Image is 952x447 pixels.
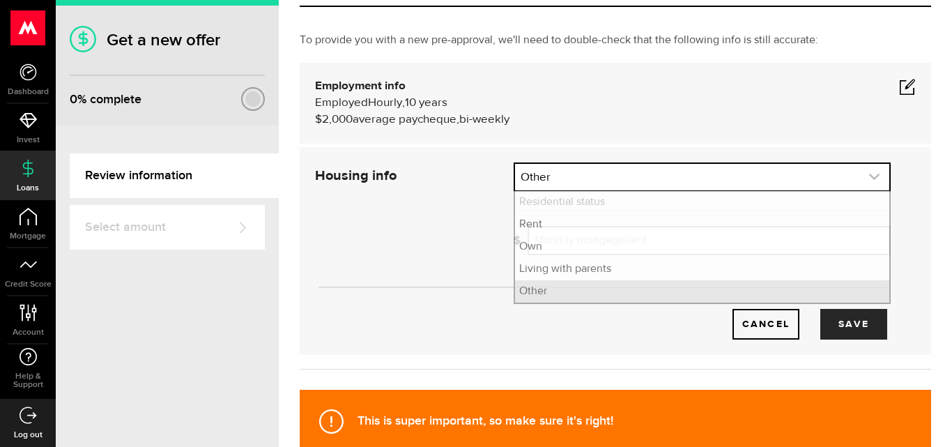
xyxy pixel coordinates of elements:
li: Own [515,236,889,258]
strong: This is super important, so make sure it's right! [358,414,613,428]
button: Save [820,309,887,340]
a: Review information [70,153,279,198]
span: average paycheque, [353,114,459,126]
li: Living with parents [515,258,889,280]
div: % complete [70,87,141,112]
p: To provide you with a new pre-approval, we'll need to double-check that the following info is sti... [300,32,931,49]
b: Employment info [315,80,406,92]
strong: Housing info [315,169,397,183]
span: Employed [315,97,368,109]
span: , [402,97,405,109]
button: Open LiveChat chat widget [11,6,53,47]
span: bi-weekly [459,114,509,126]
li: Residential status [515,191,889,213]
span: $2,000 [315,114,353,126]
a: Select amount [70,205,265,250]
li: Rent [515,213,889,236]
span: 10 years [405,97,447,109]
li: Other [515,280,889,303]
span: Hourly [368,97,402,109]
a: expand select [515,164,889,190]
a: Cancel [732,309,799,340]
span: 0 [70,92,77,107]
h1: Get a new offer [70,30,265,50]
